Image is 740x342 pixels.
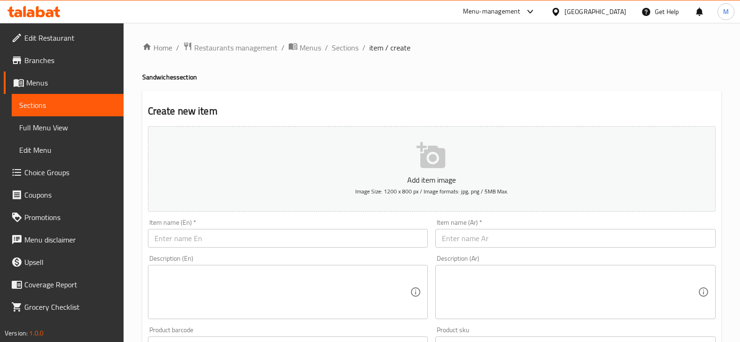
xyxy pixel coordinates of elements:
[4,251,124,273] a: Upsell
[183,42,278,54] a: Restaurants management
[4,296,124,318] a: Grocery Checklist
[281,42,285,53] li: /
[288,42,321,54] a: Menus
[4,206,124,228] a: Promotions
[142,42,721,54] nav: breadcrumb
[148,229,428,248] input: Enter name En
[4,161,124,184] a: Choice Groups
[148,126,716,212] button: Add item imageImage Size: 1200 x 800 px / Image formats: jpg, png / 5MB Max.
[564,7,626,17] div: [GEOGRAPHIC_DATA]
[332,42,359,53] a: Sections
[12,94,124,116] a: Sections
[435,229,716,248] input: Enter name Ar
[24,212,116,223] span: Promotions
[24,301,116,313] span: Grocery Checklist
[19,100,116,111] span: Sections
[142,72,721,82] h4: Sandwiches section
[4,184,124,206] a: Coupons
[4,273,124,296] a: Coverage Report
[194,42,278,53] span: Restaurants management
[4,49,124,71] a: Branches
[176,42,179,53] li: /
[24,234,116,245] span: Menu disclaimer
[12,139,124,161] a: Edit Menu
[4,71,124,94] a: Menus
[148,104,716,118] h2: Create new item
[723,7,729,17] span: M
[26,77,116,88] span: Menus
[24,55,116,66] span: Branches
[300,42,321,53] span: Menus
[19,144,116,156] span: Edit Menu
[19,122,116,133] span: Full Menu View
[142,42,172,53] a: Home
[355,186,508,197] span: Image Size: 1200 x 800 px / Image formats: jpg, png / 5MB Max.
[4,27,124,49] a: Edit Restaurant
[5,327,28,339] span: Version:
[325,42,328,53] li: /
[4,228,124,251] a: Menu disclaimer
[463,6,520,17] div: Menu-management
[362,42,366,53] li: /
[24,167,116,178] span: Choice Groups
[369,42,410,53] span: item / create
[24,189,116,200] span: Coupons
[162,174,701,185] p: Add item image
[24,256,116,268] span: Upsell
[12,116,124,139] a: Full Menu View
[29,327,44,339] span: 1.0.0
[24,279,116,290] span: Coverage Report
[24,32,116,43] span: Edit Restaurant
